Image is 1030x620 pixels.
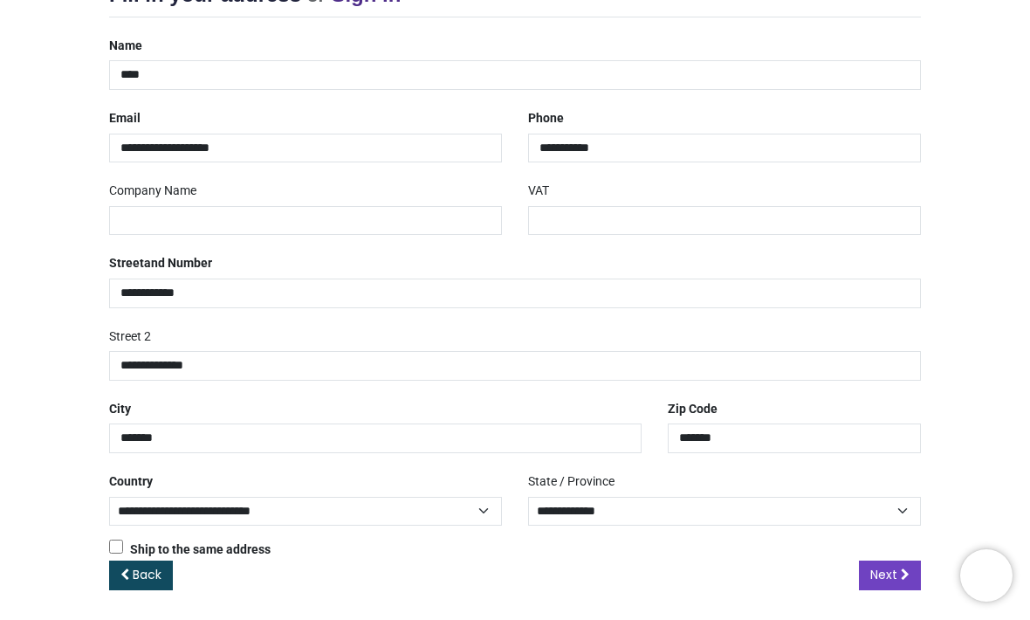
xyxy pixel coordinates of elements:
span: Next [870,567,897,584]
input: Ship to the same address [109,541,123,555]
label: Street 2 [109,323,151,353]
label: Name [109,32,142,62]
a: Next [859,561,921,591]
span: and Number [144,257,212,271]
label: City [109,396,131,425]
label: VAT [528,177,549,207]
a: Back [109,561,173,591]
label: Company Name [109,177,196,207]
span: Back [133,567,161,584]
iframe: Brevo live chat [960,550,1013,603]
label: Ship to the same address [109,541,271,560]
label: Street [109,250,212,279]
label: Zip Code [668,396,718,425]
label: Country [109,468,153,498]
label: State / Province [528,468,615,498]
label: Phone [528,105,564,134]
label: Email [109,105,141,134]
